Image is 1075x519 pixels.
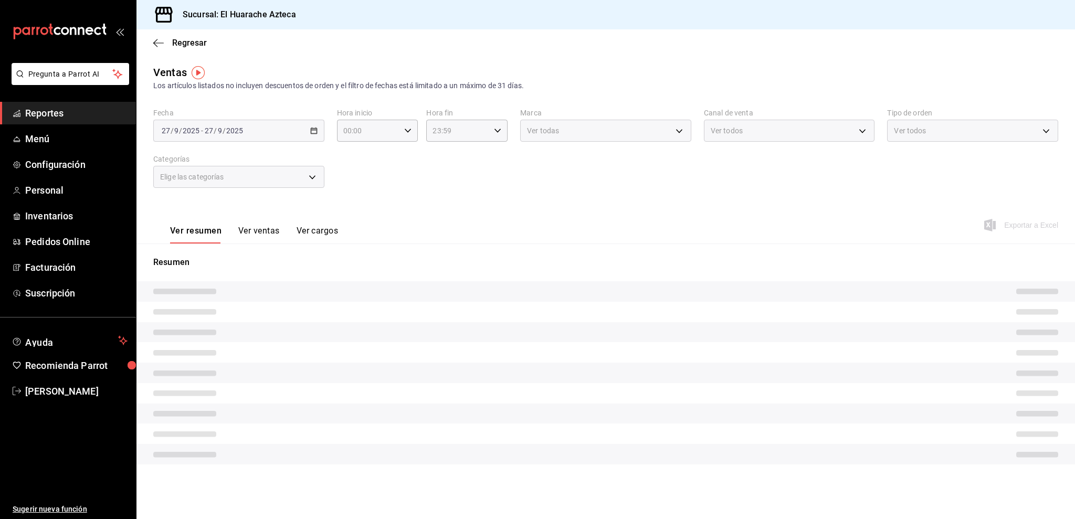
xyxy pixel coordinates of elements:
span: Facturación [25,260,128,274]
span: / [214,126,217,135]
span: - [201,126,203,135]
label: Canal de venta [704,109,875,116]
span: Recomienda Parrot [25,358,128,373]
span: Configuración [25,157,128,172]
p: Resumen [153,256,1058,269]
label: Hora fin [426,109,508,116]
span: Ver todos [711,125,743,136]
label: Hora inicio [337,109,418,116]
span: [PERSON_NAME] [25,384,128,398]
input: ---- [182,126,200,135]
span: Inventarios [25,209,128,223]
button: Ver cargos [297,226,339,243]
label: Marca [520,109,691,116]
img: Tooltip marker [192,66,205,79]
span: / [179,126,182,135]
label: Fecha [153,109,324,116]
button: Ver resumen [170,226,222,243]
a: Pregunta a Parrot AI [7,76,129,87]
button: open_drawer_menu [115,27,124,36]
button: Ver ventas [238,226,280,243]
input: ---- [226,126,244,135]
input: -- [204,126,214,135]
button: Pregunta a Parrot AI [12,63,129,85]
span: Ayuda [25,334,114,347]
label: Tipo de orden [887,109,1058,116]
span: Pregunta a Parrot AI [28,69,113,80]
input: -- [217,126,223,135]
input: -- [161,126,171,135]
span: Suscripción [25,286,128,300]
span: / [171,126,174,135]
span: Pedidos Online [25,235,128,249]
div: Ventas [153,65,187,80]
span: Ver todos [894,125,926,136]
span: Elige las categorías [160,172,224,182]
span: Personal [25,183,128,197]
span: Sugerir nueva función [13,504,128,515]
div: Los artículos listados no incluyen descuentos de orden y el filtro de fechas está limitado a un m... [153,80,1058,91]
span: Reportes [25,106,128,120]
span: / [223,126,226,135]
h3: Sucursal: El Huarache Azteca [174,8,296,21]
label: Categorías [153,155,324,163]
button: Regresar [153,38,207,48]
span: Regresar [172,38,207,48]
div: navigation tabs [170,226,338,243]
span: Menú [25,132,128,146]
span: Ver todas [527,125,559,136]
input: -- [174,126,179,135]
